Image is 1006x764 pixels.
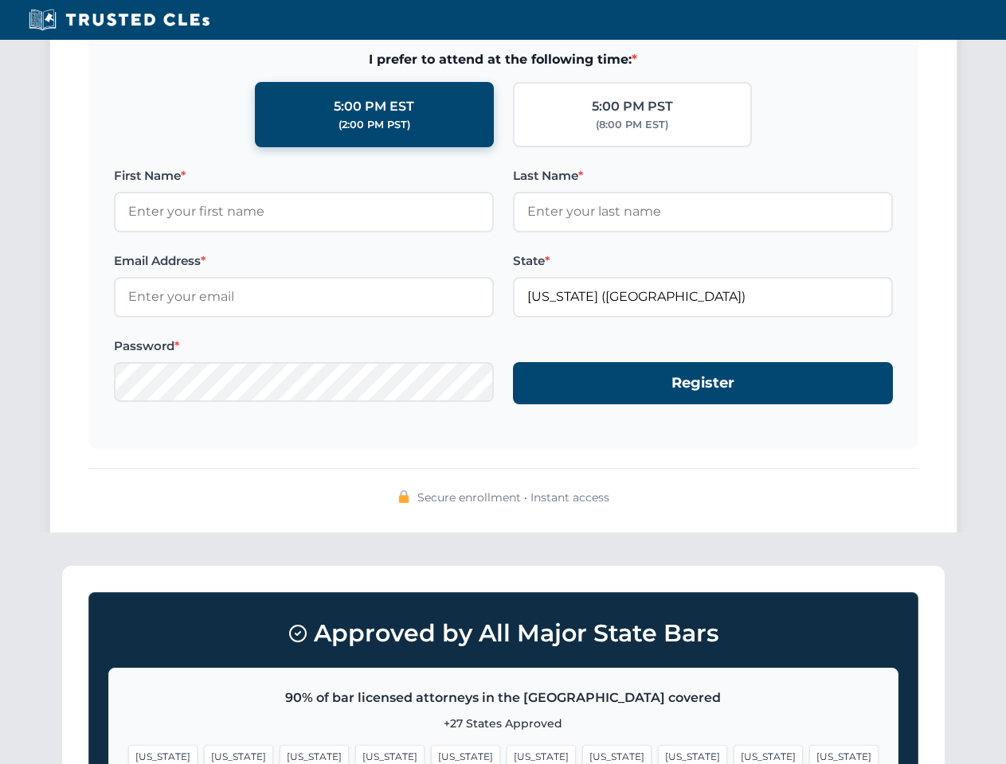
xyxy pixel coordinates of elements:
[114,166,494,185] label: First Name
[114,251,494,271] label: Email Address
[596,117,668,133] div: (8:00 PM EST)
[513,362,893,404] button: Register
[24,8,214,32] img: Trusted CLEs
[128,715,879,732] p: +27 States Approved
[339,117,410,133] div: (2:00 PM PST)
[114,277,494,317] input: Enter your email
[513,251,893,271] label: State
[592,96,673,117] div: 5:00 PM PST
[108,612,898,655] h3: Approved by All Major State Bars
[114,337,494,356] label: Password
[397,490,410,503] img: 🔒
[334,96,414,117] div: 5:00 PM EST
[513,277,893,317] input: Florida (FL)
[513,166,893,185] label: Last Name
[128,688,879,708] p: 90% of bar licensed attorneys in the [GEOGRAPHIC_DATA] covered
[513,192,893,232] input: Enter your last name
[417,489,609,506] span: Secure enrollment • Instant access
[114,49,893,70] span: I prefer to attend at the following time:
[114,192,494,232] input: Enter your first name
